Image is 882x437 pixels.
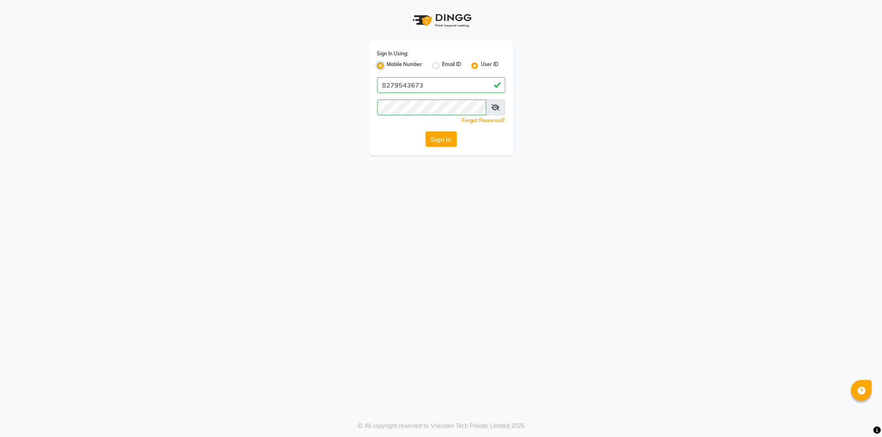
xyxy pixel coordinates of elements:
[377,100,487,115] input: Username
[377,77,505,93] input: Username
[387,61,423,71] label: Mobile Number
[377,50,409,57] label: Sign In Using:
[408,8,474,33] img: logo1.svg
[462,117,505,123] a: Forgot Password?
[442,61,461,71] label: Email ID
[481,61,499,71] label: User ID
[425,131,457,147] button: Sign In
